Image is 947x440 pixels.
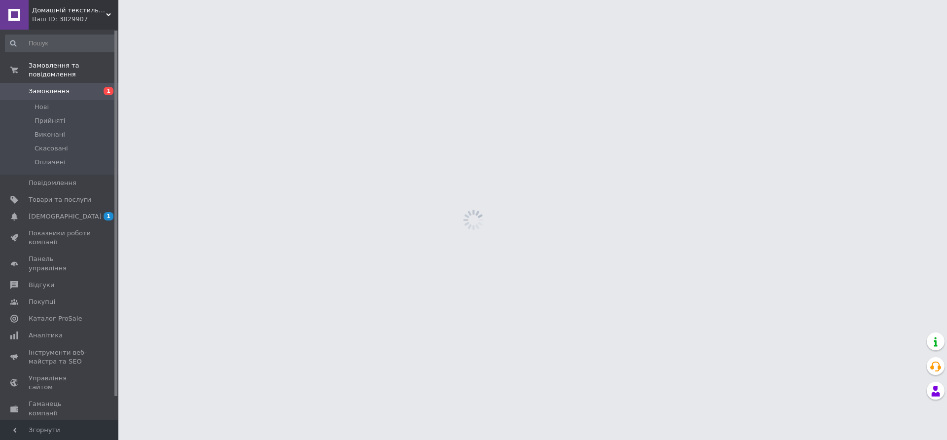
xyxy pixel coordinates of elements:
[35,103,49,111] span: Нові
[29,87,70,96] span: Замовлення
[29,297,55,306] span: Покупці
[29,331,63,340] span: Аналітика
[29,61,118,79] span: Замовлення та повідомлення
[35,144,68,153] span: Скасовані
[29,374,91,392] span: Управління сайтом
[35,130,65,139] span: Виконані
[35,158,66,167] span: Оплачені
[104,87,113,95] span: 1
[29,212,102,221] span: [DEMOGRAPHIC_DATA]
[29,255,91,272] span: Панель управління
[32,6,106,15] span: Домашній текстиль UA
[35,116,65,125] span: Прийняті
[29,314,82,323] span: Каталог ProSale
[29,281,54,290] span: Відгуки
[5,35,116,52] input: Пошук
[104,212,113,220] span: 1
[29,348,91,366] span: Інструменти веб-майстра та SEO
[29,179,76,187] span: Повідомлення
[29,229,91,247] span: Показники роботи компанії
[29,195,91,204] span: Товари та послуги
[29,400,91,417] span: Гаманець компанії
[32,15,118,24] div: Ваш ID: 3829907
